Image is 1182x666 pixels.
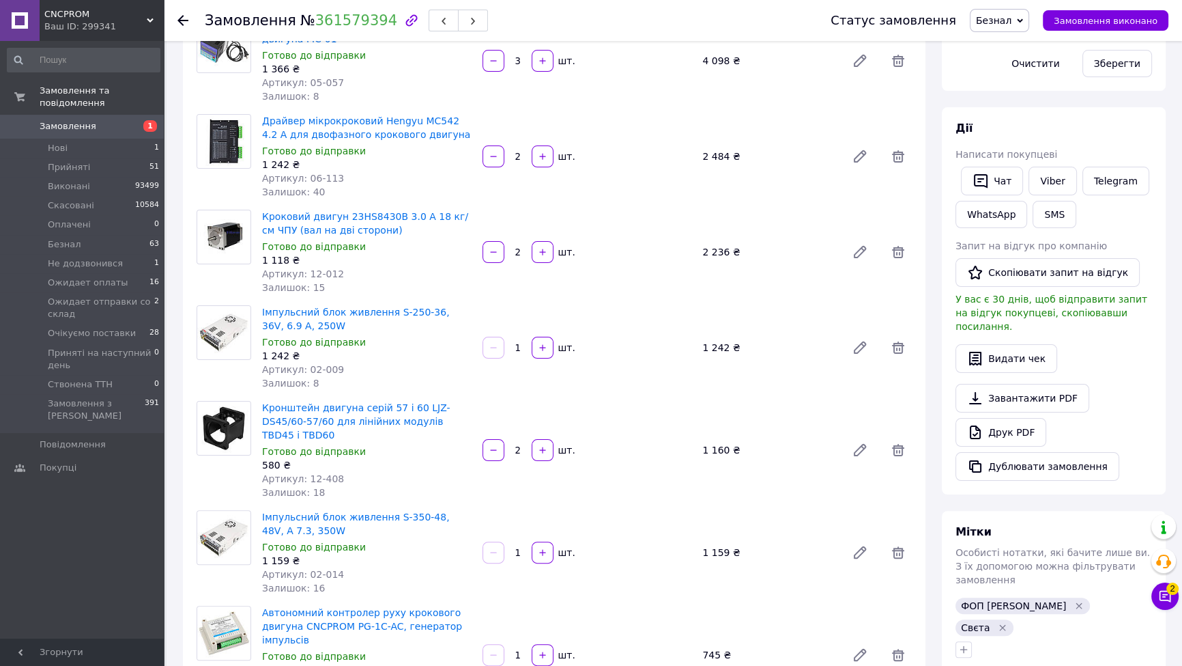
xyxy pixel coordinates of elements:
span: Готово до відправки [262,337,366,348]
span: Артикул: 12-012 [262,268,344,279]
span: Артикул: 02-014 [262,569,344,580]
div: 2 484 ₴ [697,147,841,166]
span: Готово до відправки [262,651,366,662]
img: Імпульсний блок живлення S-250-36, 36V, 6.9 А, 250W [197,306,250,359]
span: Нові [48,142,68,154]
span: Видалити [884,143,912,170]
a: 361579394 [315,12,397,29]
svg: Видалити мітку [1073,600,1084,611]
span: Залишок: 8 [262,91,319,102]
span: Ожидает оплаты [48,277,128,289]
span: Замовлення [40,120,96,133]
span: Залишок: 15 [262,282,325,293]
span: Готово до відправки [262,50,366,61]
span: Видалити [884,47,912,74]
span: Готово до відправки [262,446,366,457]
div: Ваш ID: 299341 [44,20,164,33]
div: 1 159 ₴ [697,543,841,562]
span: Оплачені [48,219,91,231]
span: 10584 [135,199,159,212]
span: 63 [149,238,159,251]
span: Замовлення та повідомлення [40,85,164,109]
span: Артикул: 12-408 [262,473,344,484]
div: шт. [555,648,577,662]
span: CNCPROM [44,8,147,20]
span: 93499 [135,180,159,193]
a: Редагувати [846,334,874,361]
span: № [300,12,397,29]
span: Скасовані [48,199,94,212]
a: Імпульсний блок живлення S-350-48, 48V, А 7.3, 350W [262,512,450,536]
img: Автономний контролер руху крокового двигуна CNCPROM PG-1C-AC, генератор імпульсів [197,607,250,660]
a: Редагувати [846,47,874,74]
div: Статус замовлення [831,14,956,27]
span: Готово до відправки [262,542,366,553]
div: шт. [555,546,577,559]
span: Артикул: 05-057 [262,77,344,88]
button: Чат [961,167,1023,195]
svg: Видалити мітку [997,622,1008,633]
span: Свєта [961,622,990,633]
div: 2 236 ₴ [697,242,841,262]
button: Чат з покупцем2 [1151,583,1179,610]
span: 16 [149,277,159,289]
span: Покупці [40,462,76,474]
button: Дублювати замовлення [955,452,1119,481]
span: Безнал [976,15,1011,26]
div: шт. [555,150,577,163]
span: 0 [154,378,159,391]
a: Редагувати [846,436,874,464]
a: Telegram [1082,167,1149,195]
button: Очистити [1000,50,1071,77]
div: 1 242 ₴ [697,338,841,357]
button: SMS [1033,201,1076,228]
span: 51 [149,161,159,174]
span: Замовлення з [PERSON_NAME] [48,398,145,422]
span: 0 [154,347,159,372]
span: Ствонена ТТН [48,378,113,391]
span: У вас є 30 днів, щоб відправити запит на відгук покупцеві, скопіювавши посилання. [955,294,1147,332]
span: 0 [154,219,159,231]
span: Артикул: 02-009 [262,364,344,375]
span: Замовлення виконано [1054,16,1157,26]
a: Одноосьовий контролер руху крокового двигуна MC-01 [262,20,466,44]
span: 2 [154,296,159,320]
button: Зберегти [1082,50,1152,77]
span: 1 [143,120,157,132]
input: Пошук [7,48,160,72]
a: Viber [1028,167,1076,195]
div: 1 160 ₴ [697,441,841,460]
span: Виконані [48,180,90,193]
img: Імпульсний блок живлення S-350-48, 48V, А 7.3, 350W [197,511,250,564]
span: Написати покупцеві [955,149,1057,160]
span: Залишок: 40 [262,186,325,197]
a: Редагувати [846,143,874,170]
span: 391 [145,398,159,422]
img: Одноосьовий контролер руху крокового двигуна MC-01 [197,19,250,72]
span: 1 [154,142,159,154]
div: Повернутися назад [177,14,188,27]
img: Кронштейн двигуна серій 57 і 60 LJZ-DS45/60-57/60 для лінійних модулів TBD45 і TBD60 [197,402,250,455]
a: Друк PDF [955,418,1046,447]
div: 1 242 ₴ [262,349,472,363]
img: Кроковий двигун 23HS8430B 3.0 A 18 кг/см ЧПУ (вал на дві сторони) [200,210,248,264]
button: Видати чек [955,344,1057,373]
button: Скопіювати запит на відгук [955,258,1140,287]
span: Залишок: 8 [262,378,319,389]
a: Кронштейн двигуна серій 57 і 60 LJZ-DS45/60-57/60 для лінійних модулів TBD45 і TBD60 [262,402,450,441]
a: Редагувати [846,238,874,266]
span: Артикул: 06-113 [262,173,344,184]
span: Залишок: 18 [262,487,325,498]
div: 580 ₴ [262,458,472,472]
span: Запит на відгук про компанію [955,240,1107,251]
span: Дії [955,122,972,135]
span: Не додзвонився [48,258,123,270]
div: шт. [555,54,577,68]
a: Драйвер мікрокроковий Hengyu MC542 4.2 А для двофазного крокового двигуна [262,115,470,140]
div: 745 ₴ [697,646,841,665]
span: 28 [149,327,159,339]
div: 1 366 ₴ [262,62,472,76]
span: Мітки [955,525,992,538]
div: шт. [555,341,577,355]
div: 4 098 ₴ [697,51,841,70]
